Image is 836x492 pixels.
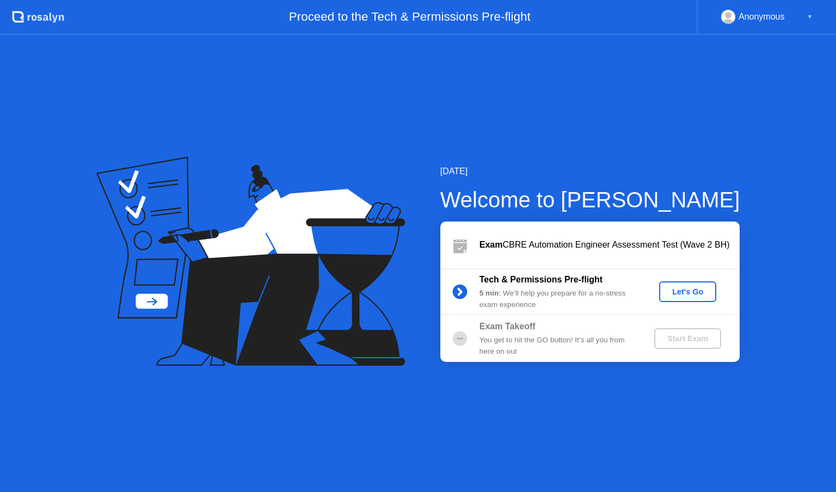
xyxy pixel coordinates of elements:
div: Welcome to [PERSON_NAME] [440,183,740,216]
button: Let's Go [659,281,716,302]
b: Exam Takeoff [480,322,536,331]
b: Tech & Permissions Pre-flight [480,275,603,284]
div: Let's Go [663,287,712,296]
div: You get to hit the GO button! It’s all you from here on out [480,335,636,357]
b: Exam [480,240,503,249]
button: Start Exam [654,328,721,349]
div: CBRE Automation Engineer Assessment Test (Wave 2 BH) [480,238,740,251]
div: Start Exam [659,334,717,343]
div: [DATE] [440,165,740,178]
b: 5 min [480,289,499,297]
div: ▼ [807,10,813,24]
div: : We’ll help you prepare for a no-stress exam experience [480,288,636,310]
div: Anonymous [739,10,785,24]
